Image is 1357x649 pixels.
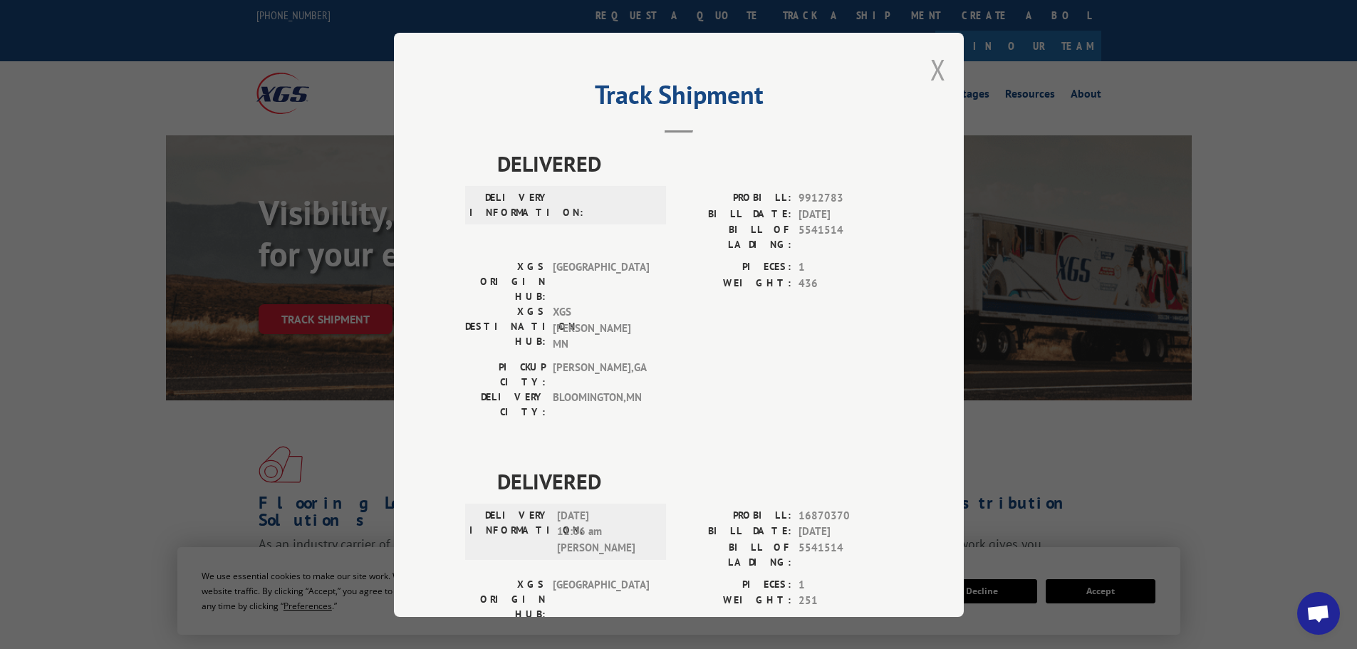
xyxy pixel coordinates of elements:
[799,206,893,222] span: [DATE]
[930,51,946,88] button: Close modal
[465,389,546,419] label: DELIVERY CITY:
[553,304,649,353] span: XGS [PERSON_NAME] MN
[679,206,791,222] label: BILL DATE:
[799,576,893,593] span: 1
[799,259,893,276] span: 1
[679,222,791,252] label: BILL OF LADING:
[553,259,649,304] span: [GEOGRAPHIC_DATA]
[553,359,649,389] span: [PERSON_NAME] , GA
[799,524,893,540] span: [DATE]
[553,389,649,419] span: BLOOMINGTON , MN
[679,576,791,593] label: PIECES:
[465,85,893,112] h2: Track Shipment
[799,539,893,569] span: 5541514
[465,576,546,621] label: XGS ORIGIN HUB:
[557,507,653,556] span: [DATE] 11:06 am [PERSON_NAME]
[465,259,546,304] label: XGS ORIGIN HUB:
[679,259,791,276] label: PIECES:
[497,147,893,180] span: DELIVERED
[465,359,546,389] label: PICKUP CITY:
[1297,592,1340,635] div: Open chat
[679,275,791,291] label: WEIGHT:
[679,507,791,524] label: PROBILL:
[679,539,791,569] label: BILL OF LADING:
[799,507,893,524] span: 16870370
[799,593,893,609] span: 251
[799,275,893,291] span: 436
[799,222,893,252] span: 5541514
[679,190,791,207] label: PROBILL:
[679,524,791,540] label: BILL DATE:
[799,190,893,207] span: 9912783
[497,464,893,497] span: DELIVERED
[469,507,550,556] label: DELIVERY INFORMATION:
[465,304,546,353] label: XGS DESTINATION HUB:
[469,190,550,220] label: DELIVERY INFORMATION:
[679,593,791,609] label: WEIGHT:
[553,576,649,621] span: [GEOGRAPHIC_DATA]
